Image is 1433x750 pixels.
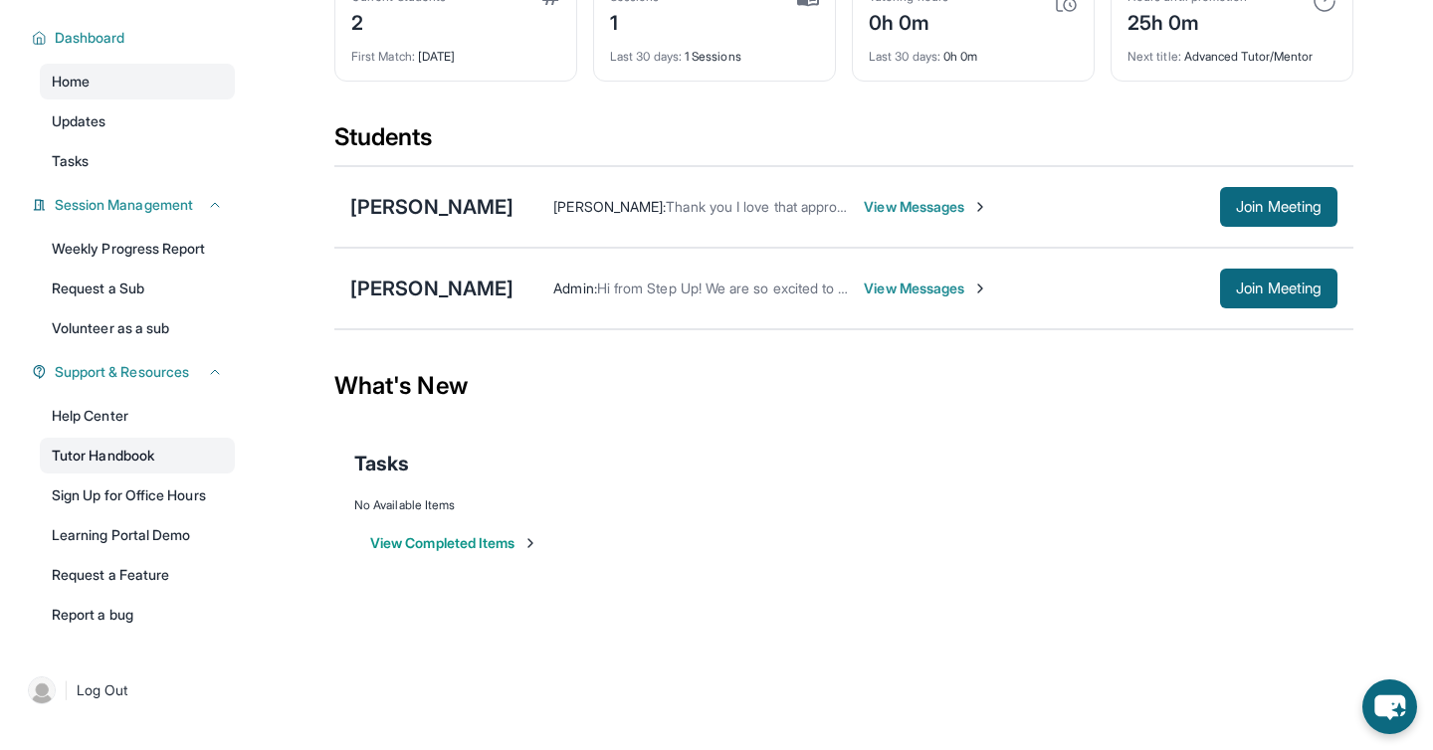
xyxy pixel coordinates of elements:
[1220,187,1337,227] button: Join Meeting
[610,49,682,64] span: Last 30 days :
[864,197,988,217] span: View Messages
[52,151,89,171] span: Tasks
[1236,201,1322,213] span: Join Meeting
[1127,5,1247,37] div: 25h 0m
[64,678,69,702] span: |
[55,362,189,382] span: Support & Resources
[351,37,560,65] div: [DATE]
[864,279,988,298] span: View Messages
[47,28,223,48] button: Dashboard
[370,533,538,553] button: View Completed Items
[55,195,193,215] span: Session Management
[77,680,128,700] span: Log Out
[350,193,513,221] div: [PERSON_NAME]
[610,37,819,65] div: 1 Sessions
[1220,269,1337,308] button: Join Meeting
[40,597,235,633] a: Report a bug
[40,231,235,267] a: Weekly Progress Report
[52,72,90,92] span: Home
[40,438,235,473] a: Tutor Handbook
[40,64,235,99] a: Home
[553,280,596,296] span: Admin :
[40,517,235,553] a: Learning Portal Demo
[1362,679,1417,734] button: chat-button
[55,28,125,48] span: Dashboard
[869,49,940,64] span: Last 30 days :
[351,49,415,64] span: First Match :
[40,557,235,593] a: Request a Feature
[1127,49,1181,64] span: Next title :
[40,271,235,306] a: Request a Sub
[972,281,988,296] img: Chevron-Right
[869,37,1078,65] div: 0h 0m
[47,195,223,215] button: Session Management
[40,398,235,434] a: Help Center
[47,362,223,382] button: Support & Resources
[666,198,859,215] span: Thank you I love that approach
[553,198,666,215] span: [PERSON_NAME] :
[972,199,988,215] img: Chevron-Right
[20,668,235,712] a: |Log Out
[334,342,1353,430] div: What's New
[350,275,513,302] div: [PERSON_NAME]
[1236,282,1322,294] span: Join Meeting
[354,497,1333,513] div: No Available Items
[40,310,235,346] a: Volunteer as a sub
[40,103,235,139] a: Updates
[28,676,56,704] img: user-img
[40,143,235,179] a: Tasks
[610,5,660,37] div: 1
[52,111,106,131] span: Updates
[334,121,1353,165] div: Students
[1127,37,1336,65] div: Advanced Tutor/Mentor
[354,450,409,477] span: Tasks
[40,477,235,513] a: Sign Up for Office Hours
[351,5,446,37] div: 2
[869,5,948,37] div: 0h 0m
